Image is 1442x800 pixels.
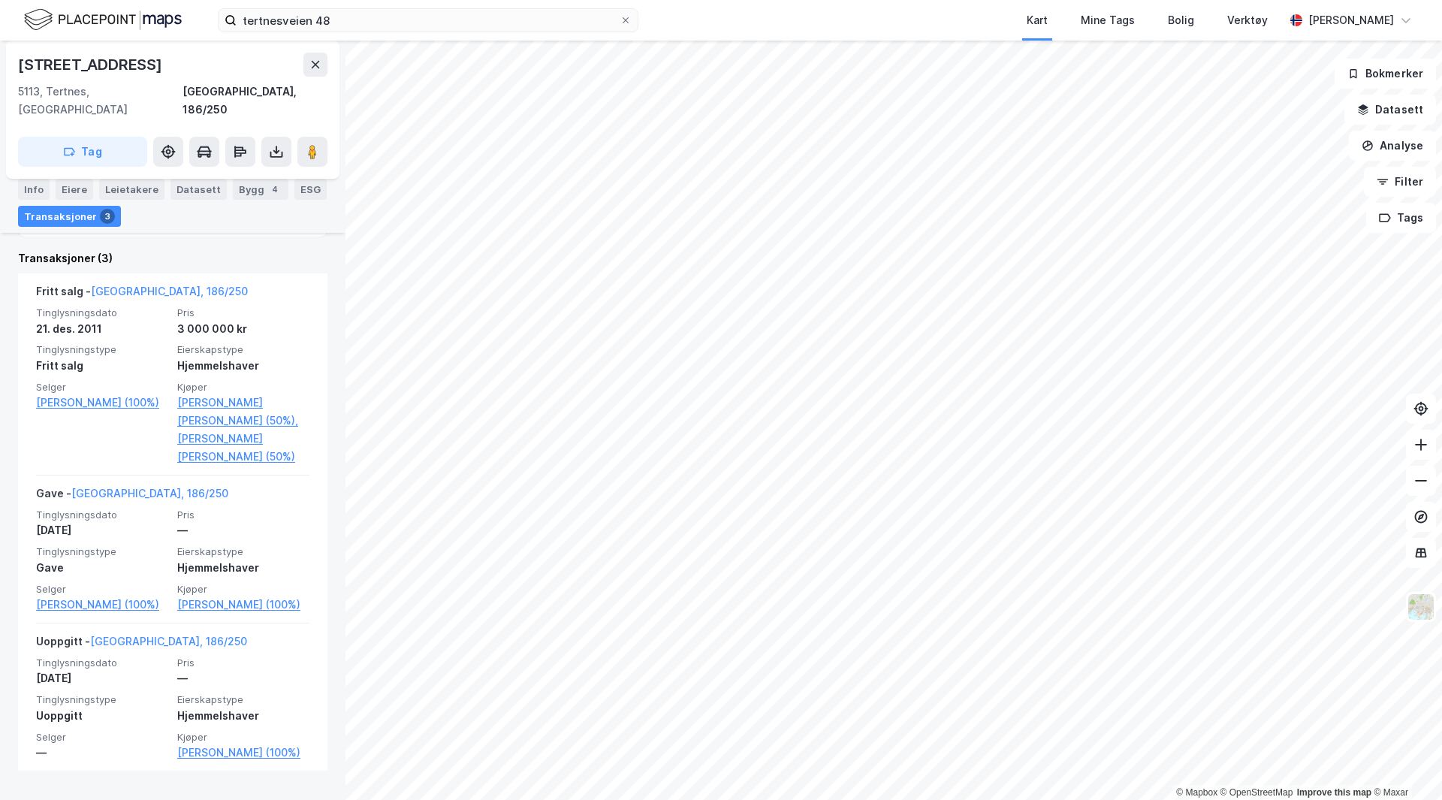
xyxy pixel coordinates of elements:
[36,744,168,762] div: —
[1367,728,1442,800] iframe: Chat Widget
[36,632,247,657] div: Uoppgitt -
[36,485,228,509] div: Gave -
[1027,11,1048,29] div: Kart
[36,521,168,539] div: [DATE]
[1364,167,1436,197] button: Filter
[177,657,309,669] span: Pris
[177,545,309,558] span: Eierskapstype
[91,285,248,297] a: [GEOGRAPHIC_DATA], 186/250
[1407,593,1435,621] img: Z
[267,182,282,197] div: 4
[36,559,168,577] div: Gave
[36,306,168,319] span: Tinglysningsdato
[177,381,309,394] span: Kjøper
[1367,728,1442,800] div: Kontrollprogram for chat
[183,83,327,119] div: [GEOGRAPHIC_DATA], 186/250
[177,509,309,521] span: Pris
[177,521,309,539] div: —
[177,320,309,338] div: 3 000 000 kr
[1081,11,1135,29] div: Mine Tags
[237,9,620,32] input: Søk på adresse, matrikkel, gårdeiere, leietakere eller personer
[36,545,168,558] span: Tinglysningstype
[36,669,168,687] div: [DATE]
[36,394,168,412] a: [PERSON_NAME] (100%)
[1349,131,1436,161] button: Analyse
[170,179,227,200] div: Datasett
[99,179,164,200] div: Leietakere
[36,657,168,669] span: Tinglysningsdato
[18,179,50,200] div: Info
[1220,787,1293,798] a: OpenStreetMap
[177,394,309,430] a: [PERSON_NAME] [PERSON_NAME] (50%),
[233,179,288,200] div: Bygg
[1308,11,1394,29] div: [PERSON_NAME]
[177,669,309,687] div: —
[71,487,228,500] a: [GEOGRAPHIC_DATA], 186/250
[18,53,165,77] div: [STREET_ADDRESS]
[177,357,309,375] div: Hjemmelshaver
[56,179,93,200] div: Eiere
[36,596,168,614] a: [PERSON_NAME] (100%)
[1335,59,1436,89] button: Bokmerker
[36,731,168,744] span: Selger
[1227,11,1268,29] div: Verktøy
[1366,203,1436,233] button: Tags
[177,343,309,356] span: Eierskapstype
[36,320,168,338] div: 21. des. 2011
[177,596,309,614] a: [PERSON_NAME] (100%)
[177,583,309,596] span: Kjøper
[177,559,309,577] div: Hjemmelshaver
[1344,95,1436,125] button: Datasett
[36,282,248,306] div: Fritt salg -
[18,137,147,167] button: Tag
[177,693,309,706] span: Eierskapstype
[100,209,115,224] div: 3
[177,744,309,762] a: [PERSON_NAME] (100%)
[18,206,121,227] div: Transaksjoner
[177,306,309,319] span: Pris
[18,249,327,267] div: Transaksjoner (3)
[177,707,309,725] div: Hjemmelshaver
[1176,787,1217,798] a: Mapbox
[36,381,168,394] span: Selger
[1168,11,1194,29] div: Bolig
[36,707,168,725] div: Uoppgitt
[36,509,168,521] span: Tinglysningsdato
[90,635,247,648] a: [GEOGRAPHIC_DATA], 186/250
[36,343,168,356] span: Tinglysningstype
[1297,787,1371,798] a: Improve this map
[36,693,168,706] span: Tinglysningstype
[18,83,183,119] div: 5113, Tertnes, [GEOGRAPHIC_DATA]
[36,583,168,596] span: Selger
[36,357,168,375] div: Fritt salg
[294,179,327,200] div: ESG
[177,430,309,466] a: [PERSON_NAME] [PERSON_NAME] (50%)
[177,731,309,744] span: Kjøper
[24,7,182,33] img: logo.f888ab2527a4732fd821a326f86c7f29.svg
